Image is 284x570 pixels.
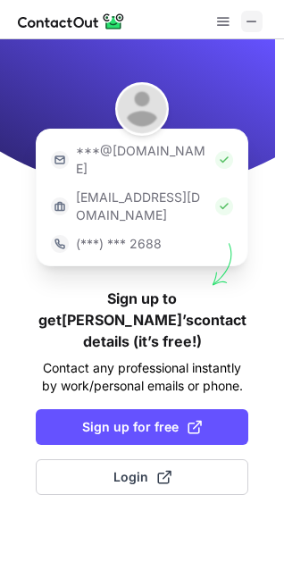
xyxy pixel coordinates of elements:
[36,288,248,352] h1: Sign up to get [PERSON_NAME]’s contact details (it’s free!)
[18,11,125,32] img: ContactOut v5.3.10
[76,189,208,224] p: [EMAIL_ADDRESS][DOMAIN_NAME]
[51,197,69,215] img: https://contactout.com/extension/app/static/media/login-work-icon.638a5007170bc45168077fde17b29a1...
[51,235,69,253] img: https://contactout.com/extension/app/static/media/login-phone-icon.bacfcb865e29de816d437549d7f4cb...
[76,142,208,178] p: ***@[DOMAIN_NAME]
[82,418,202,436] span: Sign up for free
[36,409,248,445] button: Sign up for free
[51,151,69,169] img: https://contactout.com/extension/app/static/media/login-email-icon.f64bce713bb5cd1896fef81aa7b14a...
[113,468,171,486] span: Login
[115,82,169,136] img: Ananda Mahinkanda
[36,459,248,495] button: Login
[215,197,233,215] img: Check Icon
[36,359,248,395] p: Contact any professional instantly by work/personal emails or phone.
[215,151,233,169] img: Check Icon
